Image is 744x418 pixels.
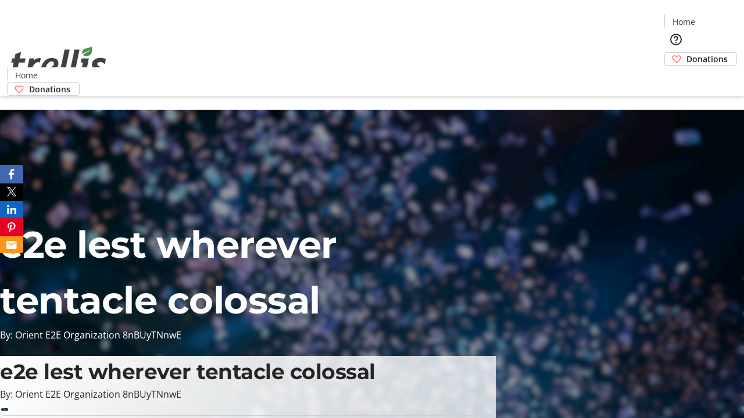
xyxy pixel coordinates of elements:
[664,52,737,66] a: Donations
[665,16,702,28] a: Home
[686,53,728,65] span: Donations
[15,69,38,81] span: Home
[673,16,695,28] span: Home
[7,82,80,96] a: Donations
[664,28,688,51] button: Help
[664,66,688,89] button: Cart
[7,34,110,92] img: Orient E2E Organization 8nBUyTNnwE's Logo
[8,69,45,81] a: Home
[29,83,70,95] span: Donations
